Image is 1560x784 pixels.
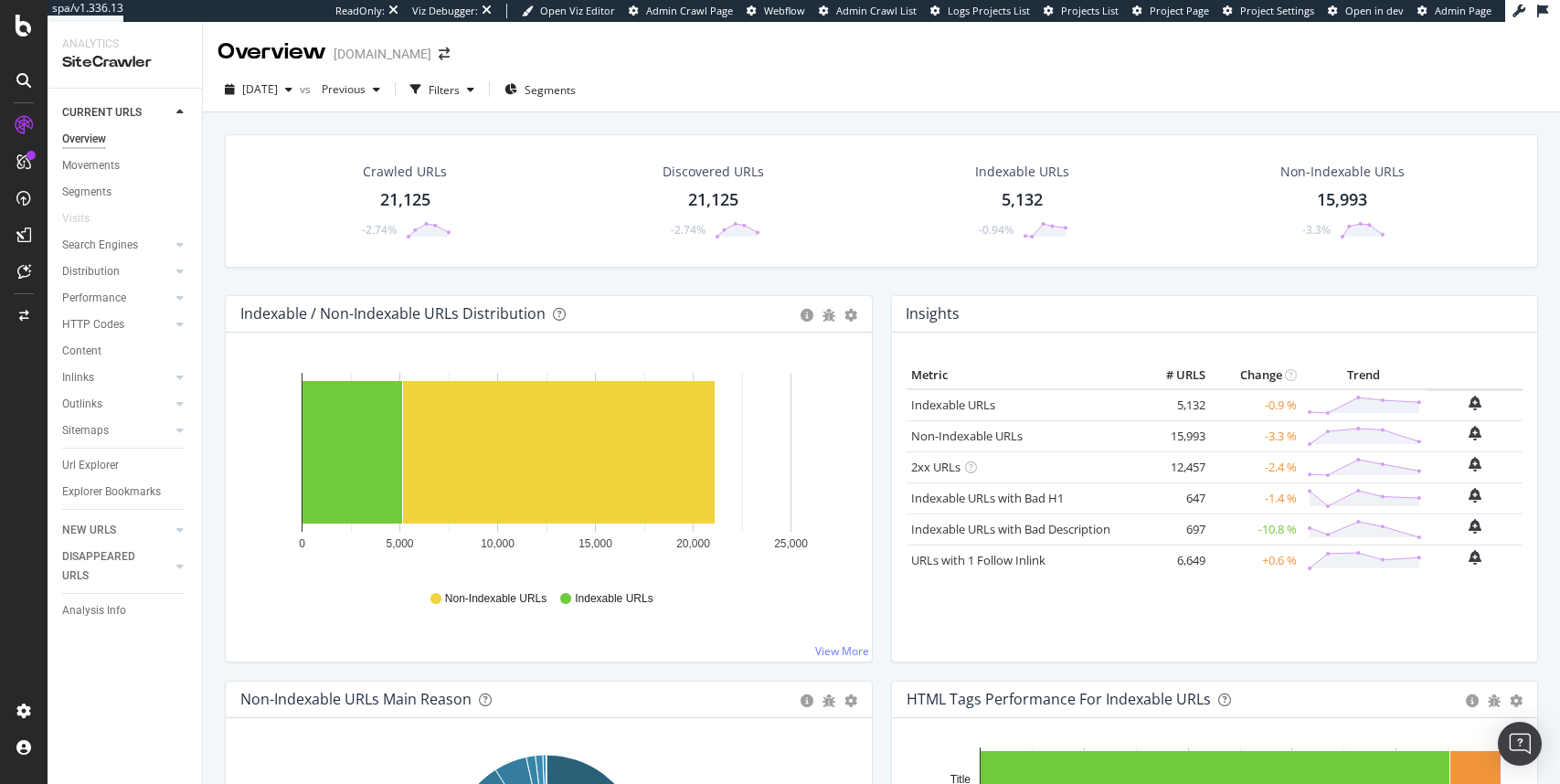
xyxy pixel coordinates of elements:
[844,694,857,707] div: gear
[363,163,447,181] div: Crawled URLs
[1137,451,1210,482] td: 12,457
[1345,4,1404,17] span: Open in dev
[1469,396,1481,410] div: bell-plus
[1223,4,1314,18] a: Project Settings
[1210,451,1301,482] td: -2.4 %
[578,537,612,550] text: 15,000
[62,456,119,475] div: Url Explorer
[911,552,1045,568] a: URLs with 1 Follow Inlink
[62,183,189,202] a: Segments
[629,4,733,18] a: Admin Crawl Page
[62,601,189,620] a: Analysis Info
[975,163,1069,181] div: Indexable URLs
[1137,514,1210,545] td: 697
[1210,482,1301,514] td: -1.4 %
[1301,362,1427,389] th: Trend
[688,188,738,212] div: 21,125
[62,368,171,387] a: Inlinks
[1137,389,1210,421] td: 5,132
[412,4,478,18] div: Viz Debugger:
[62,183,111,202] div: Segments
[911,459,960,475] a: 2xx URLs
[676,537,710,550] text: 20,000
[1469,519,1481,534] div: bell-plus
[663,163,764,181] div: Discovered URLs
[1132,4,1209,18] a: Project Page
[1061,4,1119,17] span: Projects List
[429,82,460,98] div: Filters
[62,521,171,540] a: NEW URLS
[1488,694,1501,707] div: bug
[62,130,189,149] a: Overview
[979,222,1013,238] div: -0.94%
[314,81,366,97] span: Previous
[1469,457,1481,471] div: bell-plus
[930,4,1030,18] a: Logs Projects List
[1210,514,1301,545] td: -10.8 %
[1210,420,1301,451] td: -3.3 %
[62,130,106,149] div: Overview
[335,4,385,18] div: ReadOnly:
[218,37,326,68] div: Overview
[764,4,805,17] span: Webflow
[948,4,1030,17] span: Logs Projects List
[62,289,171,308] a: Performance
[671,222,706,238] div: -2.74%
[822,309,835,322] div: bug
[403,75,482,104] button: Filters
[334,45,431,63] div: [DOMAIN_NAME]
[911,397,995,413] a: Indexable URLs
[1469,488,1481,503] div: bell-plus
[62,209,108,228] a: Visits
[1417,4,1491,18] a: Admin Page
[1280,163,1405,181] div: Non-Indexable URLs
[1510,694,1523,707] div: gear
[62,315,124,334] div: HTTP Codes
[1137,420,1210,451] td: 15,993
[836,4,917,17] span: Admin Crawl List
[62,547,154,586] div: DISAPPEARED URLS
[362,222,397,238] div: -2.74%
[62,315,171,334] a: HTTP Codes
[62,236,138,255] div: Search Engines
[522,4,615,18] a: Open Viz Editor
[525,82,576,98] span: Segments
[445,591,547,607] span: Non-Indexable URLs
[1302,222,1331,238] div: -3.3%
[1435,4,1491,17] span: Admin Page
[481,537,515,550] text: 10,000
[801,309,813,322] div: circle-info
[218,75,300,104] button: [DATE]
[62,156,189,175] a: Movements
[1137,362,1210,389] th: # URLS
[1150,4,1209,17] span: Project Page
[62,37,187,52] div: Analytics
[299,537,305,550] text: 0
[844,309,857,322] div: gear
[1317,188,1367,212] div: 15,993
[911,490,1064,506] a: Indexable URLs with Bad H1
[240,362,853,574] svg: A chart.
[1469,426,1481,440] div: bell-plus
[314,75,387,104] button: Previous
[300,81,314,97] span: vs
[646,4,733,17] span: Admin Crawl Page
[1469,550,1481,565] div: bell-plus
[907,690,1211,708] div: HTML Tags Performance for Indexable URLs
[1240,4,1314,17] span: Project Settings
[62,103,142,122] div: CURRENT URLS
[62,342,189,361] a: Content
[62,156,120,175] div: Movements
[62,289,126,308] div: Performance
[540,4,615,17] span: Open Viz Editor
[242,81,278,97] span: 2025 Jul. 23rd
[911,428,1023,444] a: Non-Indexable URLs
[1137,545,1210,576] td: 6,649
[386,537,413,550] text: 5,000
[1498,722,1542,766] div: Open Intercom Messenger
[1466,694,1479,707] div: circle-info
[1210,362,1301,389] th: Change
[822,694,835,707] div: bug
[907,362,1137,389] th: Metric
